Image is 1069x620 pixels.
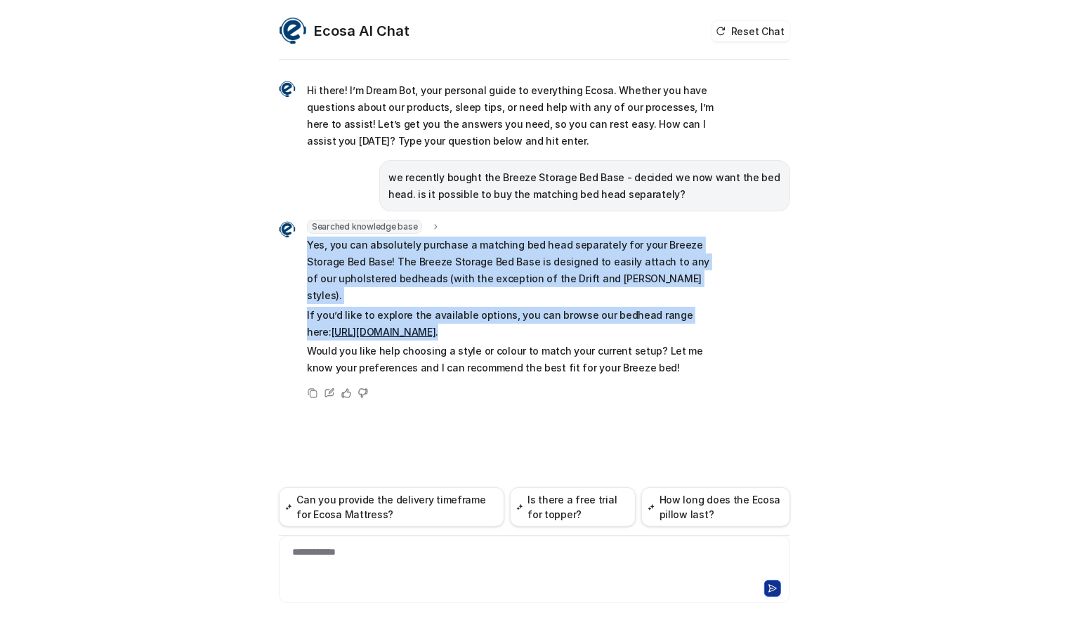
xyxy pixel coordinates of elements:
button: Reset Chat [711,21,790,41]
img: Widget [279,81,296,98]
p: Would you like help choosing a style or colour to match your current setup? Let me know your pref... [307,343,718,376]
p: If you’d like to explore the available options, you can browse our bedhead range here: . [307,307,718,341]
span: Searched knowledge base [307,220,422,234]
button: How long does the Ecosa pillow last? [641,487,790,527]
button: Is there a free trial for topper? [510,487,636,527]
p: Hi there! I’m Dream Bot, your personal guide to everything Ecosa. Whether you have questions abou... [307,82,718,150]
img: Widget [279,221,296,238]
h2: Ecosa AI Chat [314,21,409,41]
p: Yes, you can absolutely purchase a matching bed head separately for your Breeze Storage Bed Base!... [307,237,718,304]
button: Can you provide the delivery timeframe for Ecosa Mattress? [279,487,504,527]
p: we recently bought the Breeze Storage Bed Base - decided we now want the bed head. is it possible... [388,169,781,203]
a: [URL][DOMAIN_NAME] [332,326,436,338]
img: Widget [279,17,307,45]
